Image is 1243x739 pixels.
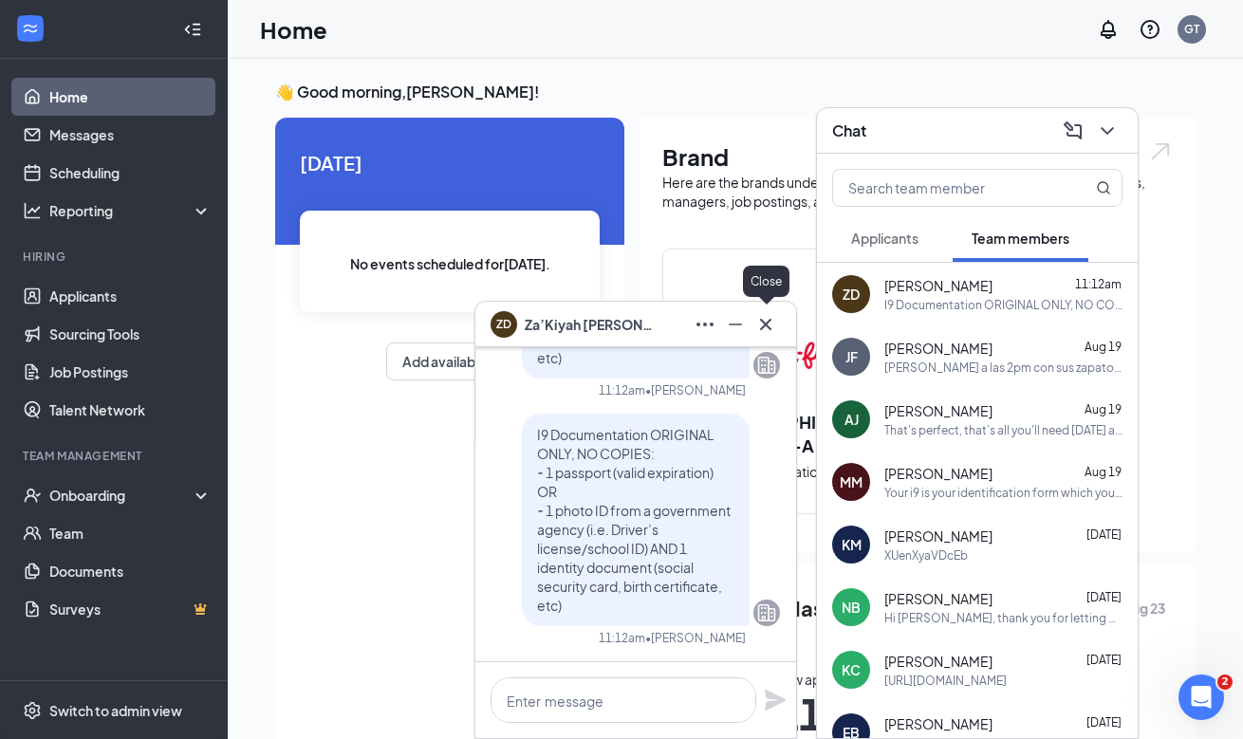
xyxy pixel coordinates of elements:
[1096,120,1119,142] svg: ChevronDown
[843,285,860,304] div: ZD
[23,201,42,220] svg: Analysis
[884,339,993,358] span: [PERSON_NAME]
[884,652,993,671] span: [PERSON_NAME]
[842,660,861,679] div: KC
[49,154,212,192] a: Scheduling
[884,610,1122,626] div: Hi [PERSON_NAME], thank you for letting me know and I wish you the best in your future endeavors ...
[840,472,863,491] div: MM
[972,230,1069,247] span: Team members
[1086,590,1122,604] span: [DATE]
[1178,674,1224,720] iframe: Intercom live chat
[645,382,746,398] span: • [PERSON_NAME]
[525,314,658,335] span: Za’Kiyah [PERSON_NAME]
[1096,180,1111,195] svg: MagnifyingGlass
[645,630,746,646] span: • [PERSON_NAME]
[1085,402,1122,416] span: Aug 19
[884,485,1122,501] div: Your i9 is your identification form which you have already filled out. Coupled with that, I'll ne...
[884,547,968,563] div: XUenXyaVDcEb
[23,486,42,505] svg: UserCheck
[49,116,212,154] a: Messages
[690,309,720,340] button: Ellipses
[537,426,731,614] span: I9 Documentation ORIGINAL ONLY, NO COPIES: ⁃ 1 passport (valid expiration) OR ⁃ 1 photo ID from a...
[884,589,993,608] span: [PERSON_NAME]
[599,382,645,398] div: 11:12am
[755,601,778,624] svg: Company
[49,277,212,315] a: Applicants
[754,313,777,336] svg: Cross
[842,535,862,554] div: KM
[884,401,993,420] span: [PERSON_NAME]
[1085,340,1122,354] span: Aug 19
[49,201,213,220] div: Reporting
[1148,140,1173,162] img: open.6027fd2a22e1237b5b06.svg
[49,486,195,505] div: Onboarding
[23,249,208,265] div: Hiring
[21,19,40,38] svg: WorkstreamLogo
[1058,116,1088,146] button: ComposeMessage
[764,689,787,711] svg: Plane
[884,464,993,483] span: [PERSON_NAME]
[49,701,182,720] div: Switch to admin view
[724,313,747,336] svg: Minimize
[1062,120,1085,142] svg: ComposeMessage
[845,347,858,366] div: JF
[720,309,751,340] button: Minimize
[183,20,202,39] svg: Collapse
[275,82,1196,102] h3: 👋 Good morning, [PERSON_NAME] !
[1085,465,1122,479] span: Aug 19
[844,410,859,429] div: AJ
[662,173,1173,211] div: Here are the brands under this account. Click into a brand to see your locations, managers, job p...
[1097,18,1120,41] svg: Notifications
[23,701,42,720] svg: Settings
[350,253,550,274] span: No events scheduled for [DATE] .
[49,552,212,590] a: Documents
[1086,527,1122,542] span: [DATE]
[884,527,993,545] span: [PERSON_NAME]
[743,266,789,297] div: Close
[833,170,1058,206] input: Search team member
[1092,116,1122,146] button: ChevronDown
[49,391,212,429] a: Talent Network
[23,448,208,464] div: Team Management
[884,297,1122,313] div: I9 Documentation ORIGINAL ONLY, NO COPIES: ⁃ 1 passport (valid expiration) OR ⁃ 1 photo ID from a...
[842,598,861,617] div: NB
[386,342,513,380] button: Add availability
[1086,653,1122,667] span: [DATE]
[49,315,212,353] a: Sourcing Tools
[832,120,866,141] h3: Chat
[1139,18,1161,41] svg: QuestionInfo
[694,313,716,336] svg: Ellipses
[1086,715,1122,730] span: [DATE]
[49,78,212,116] a: Home
[1217,674,1233,690] span: 2
[1184,21,1199,37] div: GT
[49,590,212,628] a: SurveysCrown
[755,354,778,377] svg: Company
[300,148,600,177] span: [DATE]
[49,353,212,391] a: Job Postings
[734,281,856,402] img: Chick-fil-A
[751,309,781,340] button: Cross
[49,514,212,552] a: Team
[884,673,1007,689] div: [URL][DOMAIN_NAME]
[884,422,1122,438] div: That's perfect, that's all you'll need [DATE] and your non slip shoes
[260,13,327,46] h1: Home
[599,630,645,646] div: 11:12am
[884,714,993,733] span: [PERSON_NAME]
[1075,277,1122,291] span: 11:12am
[884,276,993,295] span: [PERSON_NAME]
[662,140,1173,173] h1: Brand
[884,360,1122,376] div: [PERSON_NAME] a las 2pm con sus zapatos negros el jueves. Ya tengo su uniforme si deseas recogerl...
[851,230,918,247] span: Applicants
